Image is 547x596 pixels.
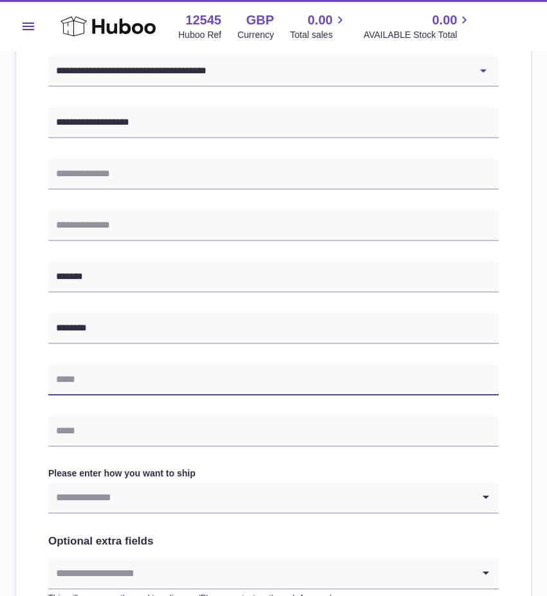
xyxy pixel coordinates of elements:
div: Huboo Ref [178,29,221,41]
strong: 12545 [185,12,221,29]
div: Search for option [48,483,499,514]
a: 0.00 AVAILABLE Stock Total [364,12,472,41]
span: 0.00 [432,12,457,29]
label: Please enter how you want to ship [48,467,499,480]
a: 0.00 Total sales [290,12,348,41]
span: Total sales [290,29,348,41]
input: Search for option [48,483,473,512]
input: Search for option [48,559,473,588]
div: Search for option [48,559,499,590]
span: 0.00 [308,12,333,29]
div: Currency [237,29,274,41]
h2: Optional extra fields [48,534,499,549]
span: AVAILABLE Stock Total [364,29,472,41]
strong: GBP [246,12,273,29]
